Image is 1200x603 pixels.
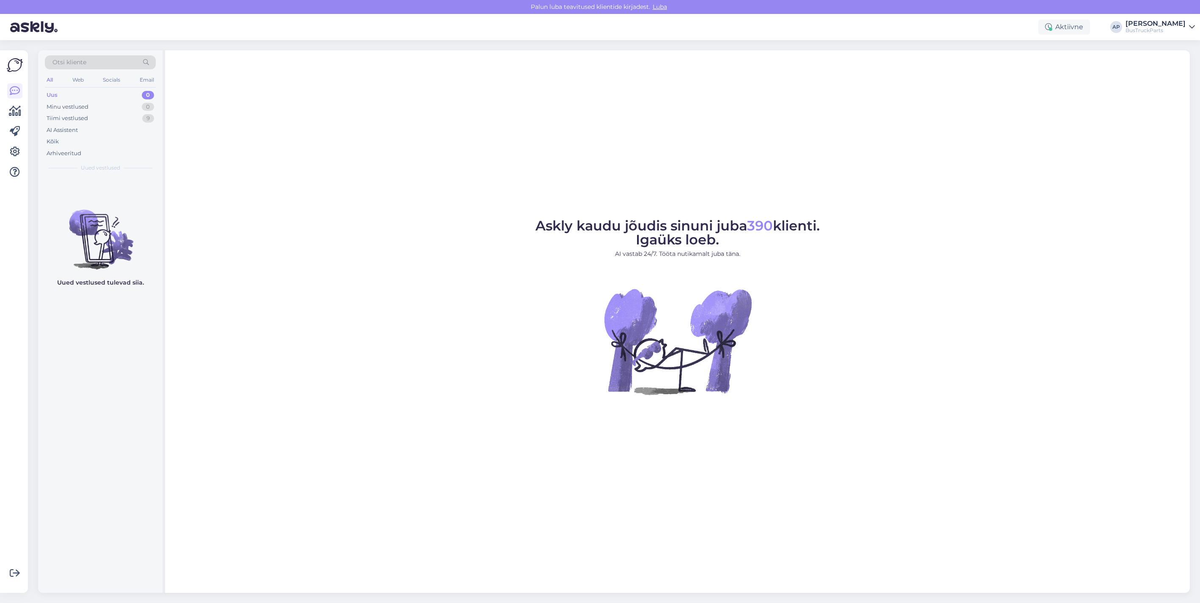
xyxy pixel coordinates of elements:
img: No chats [38,195,163,271]
div: 0 [142,103,154,111]
div: Socials [101,74,122,85]
span: Luba [650,3,670,11]
div: Arhiveeritud [47,149,81,158]
div: Aktiivne [1038,19,1090,35]
span: Otsi kliente [52,58,86,67]
p: AI vastab 24/7. Tööta nutikamalt juba täna. [535,249,820,258]
div: BusTruckParts [1126,27,1186,34]
p: Uued vestlused tulevad siia. [57,278,144,287]
span: Uued vestlused [81,164,120,172]
span: Askly kaudu jõudis sinuni juba klienti. Igaüks loeb. [535,217,820,248]
div: AI Assistent [47,126,78,134]
div: Kõik [47,137,59,146]
a: [PERSON_NAME]BusTruckParts [1126,20,1195,34]
div: All [45,74,55,85]
div: Tiimi vestlused [47,114,88,123]
div: AP [1110,21,1122,33]
img: No Chat active [601,265,754,417]
div: Uus [47,91,58,99]
img: Askly Logo [7,57,23,73]
div: 0 [142,91,154,99]
div: Minu vestlused [47,103,88,111]
span: 390 [747,217,773,234]
div: Web [71,74,86,85]
div: [PERSON_NAME] [1126,20,1186,27]
div: 9 [142,114,154,123]
div: Email [138,74,156,85]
